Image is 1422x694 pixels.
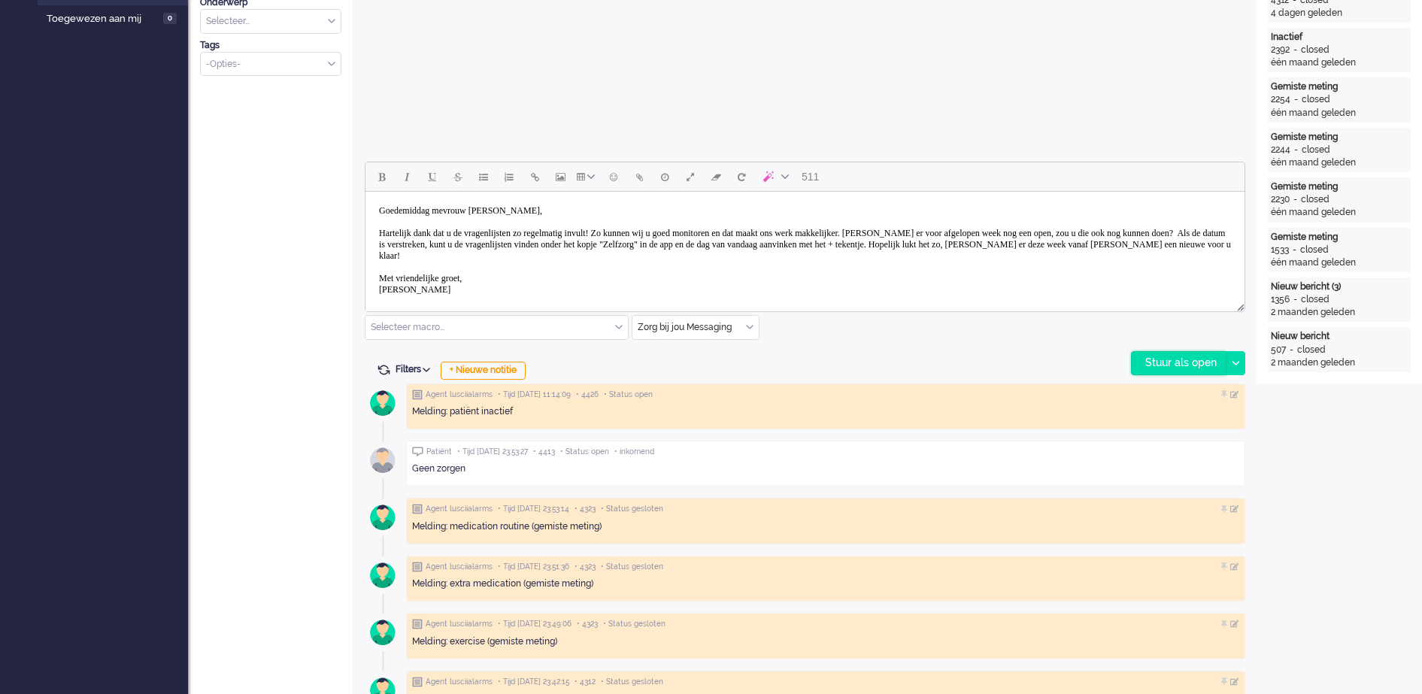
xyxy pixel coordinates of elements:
div: Tags [200,39,341,52]
span: • Status gesloten [601,504,663,514]
img: avatar [364,556,402,594]
div: Melding: exercise (gemiste meting) [412,635,1239,648]
div: Melding: medication routine (gemiste meting) [412,520,1239,533]
button: Bold [368,164,394,189]
div: + Nieuwe notitie [441,362,526,380]
button: Add attachment [626,164,652,189]
span: • 4323 [575,504,596,514]
button: Insert/edit link [522,164,547,189]
span: Agent lusciialarms [426,504,493,514]
img: ic_chat_grey.svg [412,447,423,456]
div: één maand geleden [1271,56,1408,69]
span: Agent lusciialarms [426,562,493,572]
div: één maand geleden [1271,156,1408,169]
span: • 4312 [575,677,596,687]
span: • Status open [560,447,609,457]
div: closed [1301,44,1330,56]
div: Gemiste meting [1271,180,1408,193]
button: Fullscreen [678,164,703,189]
div: Gemiste meting [1271,231,1408,244]
button: Delay message [652,164,678,189]
span: • 4426 [576,389,599,400]
div: Melding: patiënt inactief [412,405,1239,418]
span: • Status gesloten [601,677,663,687]
div: closed [1300,244,1329,256]
button: Underline [420,164,445,189]
button: Insert/edit image [547,164,573,189]
div: - [1290,144,1302,156]
body: Rich Text Area. Press ALT-0 for help. [6,6,873,111]
span: • 4413 [533,447,555,457]
img: ic_note_grey.svg [412,389,423,400]
div: - [1286,344,1297,356]
span: • Tijd [DATE] 23:49:06 [498,619,572,629]
div: - [1289,244,1300,256]
div: - [1290,293,1301,306]
span: • Tijd [DATE] 23:42:15 [498,677,569,687]
span: • Status gesloten [603,619,666,629]
button: Clear formatting [703,164,729,189]
button: Strikethrough [445,164,471,189]
div: 1533 [1271,244,1289,256]
div: 2 maanden geleden [1271,356,1408,369]
div: closed [1297,344,1326,356]
div: één maand geleden [1271,206,1408,219]
img: ic_note_grey.svg [412,562,423,572]
div: Nieuw bericht [1271,330,1408,343]
a: Toegewezen aan mij 0 [44,10,188,26]
span: 0 [163,13,177,24]
button: Reset content [729,164,754,189]
span: Agent lusciialarms [426,619,493,629]
span: • Tijd [DATE] 23:53:14 [498,504,569,514]
span: • Tijd [DATE] 23:51:36 [498,562,569,572]
button: Bullet list [471,164,496,189]
div: Resize [1232,298,1245,311]
span: Agent lusciialarms [426,677,493,687]
button: Table [573,164,601,189]
span: • 4323 [575,562,596,572]
div: - [1290,44,1301,56]
img: avatar [364,384,402,422]
button: Numbered list [496,164,522,189]
div: één maand geleden [1271,107,1408,120]
div: 4 dagen geleden [1271,7,1408,20]
div: Melding: extra medication (gemiste meting) [412,577,1239,590]
img: avatar [364,499,402,536]
img: avatar [364,441,402,479]
iframe: Rich Text Area [365,192,1245,298]
div: Select Tags [200,52,341,77]
span: Filters [396,364,435,374]
div: Stuur als open [1132,352,1226,374]
div: één maand geleden [1271,256,1408,269]
div: Gemiste meting [1271,80,1408,93]
img: ic_note_grey.svg [412,677,423,687]
div: Inactief [1271,31,1408,44]
div: Gemiste meting [1271,131,1408,144]
img: avatar [364,614,402,651]
div: Nieuw bericht (3) [1271,280,1408,293]
div: closed [1301,293,1330,306]
div: 1356 [1271,293,1290,306]
div: 2254 [1271,93,1290,106]
img: ic_note_grey.svg [412,619,423,629]
span: Agent lusciialarms [426,389,493,400]
button: Italic [394,164,420,189]
img: ic_note_grey.svg [412,504,423,514]
span: • Tijd [DATE] 11:14:09 [498,389,571,400]
div: - [1290,193,1301,206]
span: • Status gesloten [601,562,663,572]
button: 511 [795,164,826,189]
div: 2244 [1271,144,1290,156]
div: 2230 [1271,193,1290,206]
div: closed [1302,93,1330,106]
div: closed [1301,193,1330,206]
div: 2 maanden geleden [1271,306,1408,319]
div: 2392 [1271,44,1290,56]
div: Geen zorgen [412,462,1239,475]
div: closed [1302,144,1330,156]
span: Toegewezen aan mij [47,12,159,26]
span: • 4323 [577,619,598,629]
div: 507 [1271,344,1286,356]
span: Patiënt [426,447,452,457]
button: AI [754,164,795,189]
